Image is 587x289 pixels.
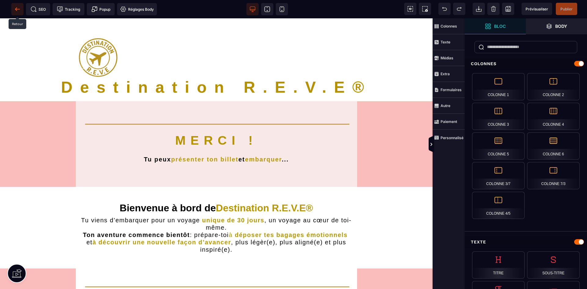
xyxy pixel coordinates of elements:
span: Créer une alerte modale [87,3,115,15]
strong: Body [555,24,567,28]
span: Voir tablette [261,3,273,15]
div: Colonne 3/7 [472,162,525,189]
span: Popup [91,6,110,12]
strong: Bloc [494,24,506,28]
strong: Formulaires [441,87,462,92]
span: Publier [560,7,573,11]
span: Réglages Body [120,6,154,12]
span: Voir bureau [246,3,259,15]
img: 6bc32b15c6a1abf2dae384077174aadc_LOGOT15p.png [79,20,117,58]
h1: Bienvenue à bord de [76,184,357,198]
strong: Texte [441,40,450,44]
strong: Extra [441,72,450,76]
span: Texte [433,34,465,50]
div: Colonne 2 [527,73,580,100]
span: Voir les composants [404,3,416,15]
div: Colonne 5 [472,132,525,160]
span: Métadata SEO [26,3,50,15]
span: Formulaires [433,82,465,98]
span: Personnalisé [433,130,465,146]
div: Colonne 6 [527,132,580,160]
span: Retour [11,3,24,15]
div: Colonnes [465,58,587,69]
strong: Autre [441,103,450,108]
span: Ouvrir les blocs [465,18,526,34]
span: Code de suivi [53,3,84,15]
div: Titre [472,251,525,279]
span: Nettoyage [487,3,500,15]
span: Colonnes [433,18,465,34]
h2: Tu peux et ... [85,132,348,146]
span: SEO [31,6,46,12]
span: Importer [473,3,485,15]
div: Colonne 7/3 [527,162,580,189]
span: Aperçu [522,3,552,15]
h1: ® [9,59,423,78]
span: Enregistrer [502,3,514,15]
strong: Médias [441,56,453,60]
span: Prévisualiser [526,7,548,11]
strong: Personnalisé [441,135,463,140]
div: Colonne 4/5 [472,192,525,219]
h2: Tu viens d’embarquer pour un voyage , un voyage au cœur de toi-même. : prépare-toi et , plus légè... [76,198,357,235]
b: Ton aventure commence bientôt [83,213,190,220]
div: Texte [465,236,587,248]
span: Rétablir [453,3,465,15]
span: Défaire [438,3,451,15]
span: Médias [433,50,465,66]
span: Autre [433,98,465,114]
span: Ouvrir les calques [526,18,587,34]
div: Sous-titre [527,251,580,279]
span: Tracking [57,6,80,12]
span: Enregistrer le contenu [556,3,577,15]
div: Colonne 1 [472,73,525,100]
span: Capture d'écran [419,3,431,15]
div: Colonne 4 [527,103,580,130]
span: Favicon [117,3,157,15]
strong: Colonnes [441,24,457,28]
span: Paiement [433,114,465,130]
span: Extra [433,66,465,82]
strong: Paiement [441,119,457,124]
div: Colonne 3 [472,103,525,130]
span: Afficher les vues [465,135,471,154]
span: Voir mobile [276,3,288,15]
